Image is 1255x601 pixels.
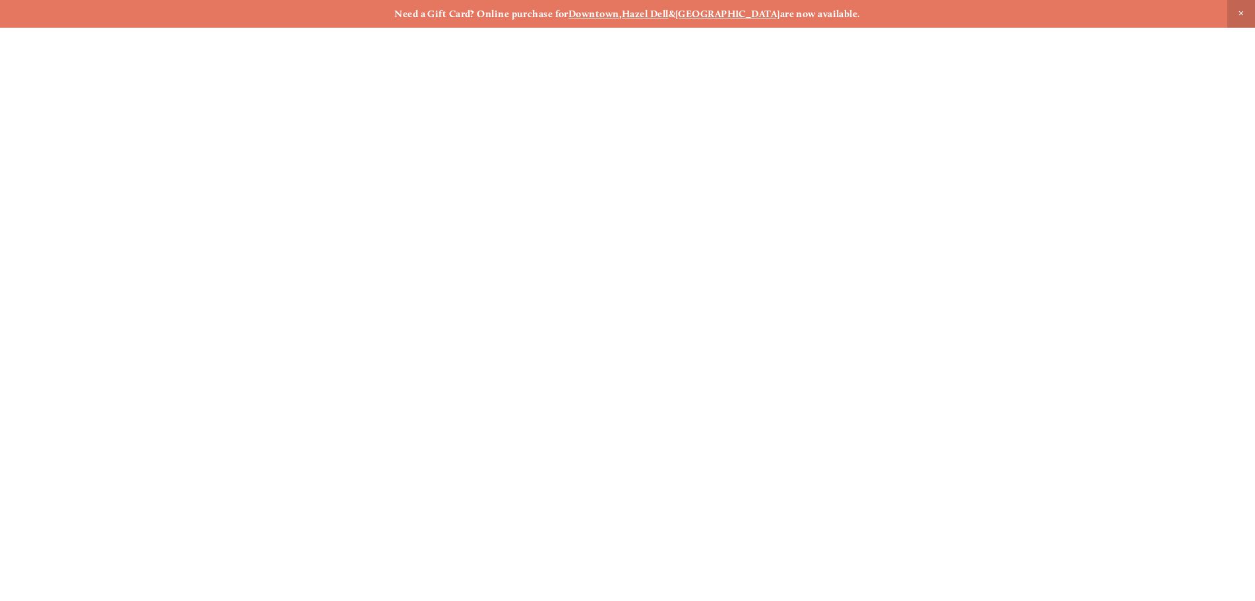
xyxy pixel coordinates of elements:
[394,8,568,20] strong: Need a Gift Card? Online purchase for
[622,8,669,20] a: Hazel Dell
[780,8,861,20] strong: are now available.
[619,8,622,20] strong: ,
[675,8,780,20] a: [GEOGRAPHIC_DATA]
[568,8,619,20] a: Downtown
[669,8,675,20] strong: &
